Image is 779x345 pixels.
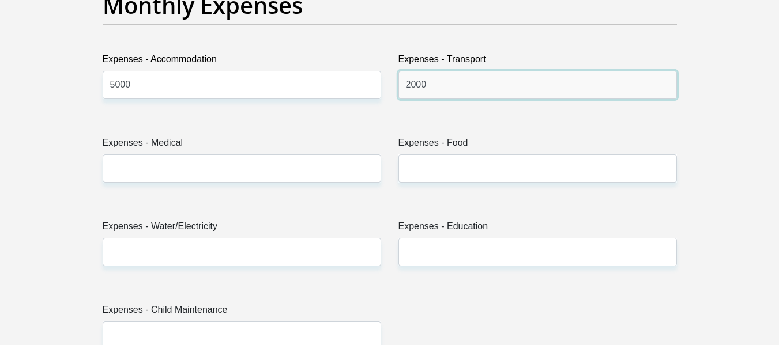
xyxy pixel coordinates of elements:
label: Expenses - Transport [398,52,677,71]
input: Expenses - Medical [103,154,381,183]
input: Expenses - Accommodation [103,71,381,99]
label: Expenses - Water/Electricity [103,219,381,238]
label: Expenses - Food [398,136,677,154]
input: Expenses - Food [398,154,677,183]
input: Expenses - Transport [398,71,677,99]
label: Expenses - Medical [103,136,381,154]
label: Expenses - Child Maintenance [103,303,381,321]
input: Expenses - Water/Electricity [103,238,381,266]
label: Expenses - Accommodation [103,52,381,71]
label: Expenses - Education [398,219,677,238]
input: Expenses - Education [398,238,677,266]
